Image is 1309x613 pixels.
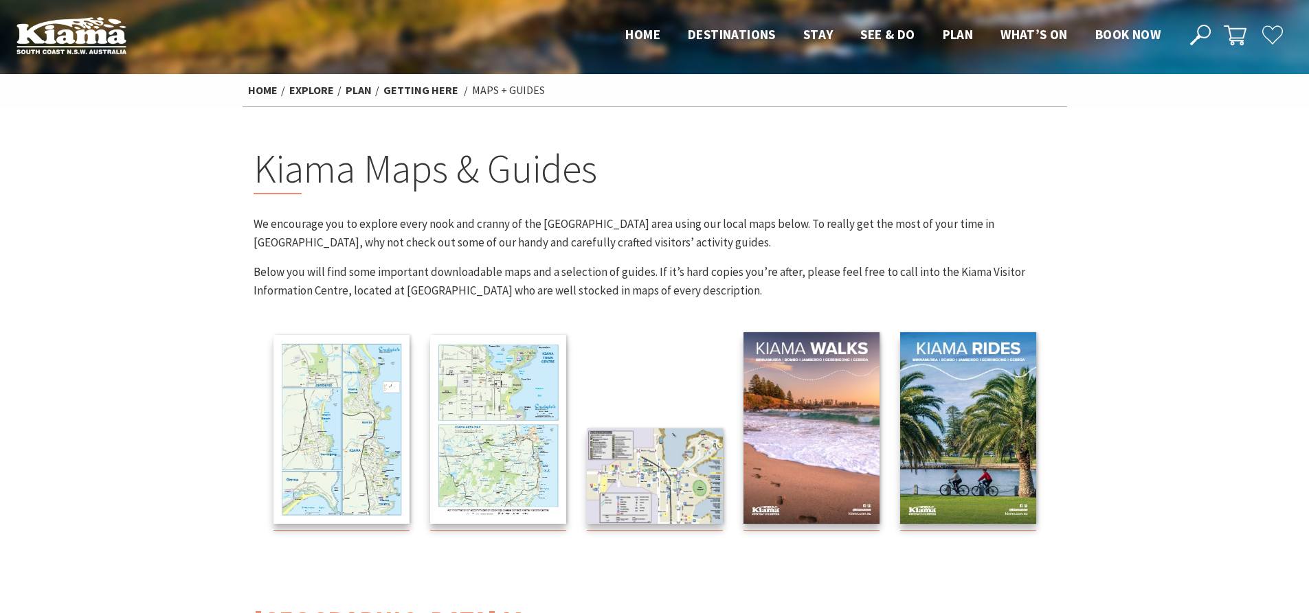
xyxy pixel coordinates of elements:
img: Kiama Walks Guide [743,332,880,524]
a: Explore [289,83,334,97]
span: Plan [943,26,974,43]
span: Home [625,26,660,43]
span: What’s On [1000,26,1068,43]
a: Home [248,83,278,97]
a: Kiama Regional Map [430,335,566,530]
p: We encourage you to explore every nook and cranny of the [GEOGRAPHIC_DATA] area using our local m... [254,215,1056,252]
nav: Main Menu [612,24,1174,47]
p: Below you will find some important downloadable maps and a selection of guides. If it’s hard copi... [254,263,1056,300]
span: Destinations [688,26,776,43]
a: Plan [346,83,372,97]
img: Kiama Mobility Map [587,428,723,524]
span: See & Do [860,26,915,43]
li: Maps + Guides [472,82,545,100]
img: Kiama Townships Map [273,335,410,524]
a: Getting Here [383,83,458,97]
a: Kiama Mobility Map [587,428,723,531]
a: Kiama Walks Guide [743,332,880,531]
img: Kiama Regional Map [430,335,566,524]
h2: Kiama Maps & Guides [254,145,1056,194]
img: Kiama Cycling Guide [900,332,1036,524]
img: Kiama Logo [16,16,126,54]
span: Stay [803,26,833,43]
span: Book now [1095,26,1161,43]
a: Kiama Townships Map [273,335,410,530]
a: Kiama Cycling Guide [900,332,1036,531]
